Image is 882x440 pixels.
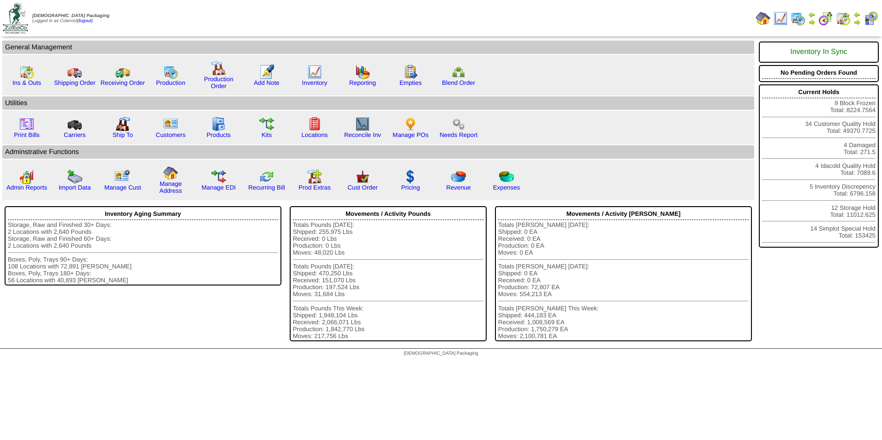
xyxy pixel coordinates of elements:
img: edi.gif [211,169,226,184]
a: Manage Address [160,180,182,194]
img: factory.gif [211,61,226,76]
img: pie_chart2.png [499,169,514,184]
td: Adminstrative Functions [2,145,754,159]
img: graph2.png [19,169,34,184]
img: reconcile.gif [259,169,274,184]
td: General Management [2,41,754,54]
img: calendarblend.gif [818,11,833,26]
a: Expenses [493,184,520,191]
img: prodextras.gif [307,169,322,184]
div: No Pending Orders Found [762,67,876,79]
div: Current Holds [762,86,876,98]
img: calendarprod.gif [163,65,178,79]
span: [DEMOGRAPHIC_DATA] Packaging [404,351,478,356]
a: Recurring Bill [248,184,285,191]
a: Print Bills [14,131,40,138]
a: Blend Order [442,79,475,86]
a: Empties [399,79,422,86]
div: 9 Block Frozen Total: 8224.7564 34 Customer Quality Hold Total: 49370.7725 4 Damaged Total: 271.5... [759,84,879,248]
div: Storage, Raw and Finished 30+ Days: 2 Locations with 2,640 Pounds Storage, Raw and Finished 60+ D... [8,221,278,284]
a: Reporting [349,79,376,86]
a: Locations [301,131,328,138]
a: Cust Order [347,184,377,191]
img: truck3.gif [67,117,82,131]
a: Products [207,131,231,138]
img: calendarcustomer.gif [864,11,878,26]
img: graph.gif [355,65,370,79]
div: Movements / Activity Pounds [293,208,483,220]
a: Revenue [446,184,471,191]
td: Utilities [2,96,754,110]
img: home.gif [163,166,178,180]
a: Ship To [113,131,133,138]
img: managecust.png [114,169,131,184]
img: orders.gif [259,65,274,79]
a: Needs Report [440,131,477,138]
img: dollar.gif [403,169,418,184]
div: Movements / Activity [PERSON_NAME] [498,208,749,220]
a: Add Note [254,79,280,86]
a: Manage EDI [202,184,236,191]
img: locations.gif [307,117,322,131]
span: Logged in as Colerost [32,13,109,24]
img: arrowright.gif [853,18,861,26]
img: network.png [451,65,466,79]
a: Pricing [401,184,420,191]
img: zoroco-logo-small.webp [3,3,28,34]
img: home.gif [756,11,770,26]
div: Totals Pounds [DATE]: Shipped: 255,975 Lbs Received: 0 Lbs Production: 0 Lbs Moves: 48,020 Lbs To... [293,221,483,339]
span: [DEMOGRAPHIC_DATA] Packaging [32,13,109,18]
img: cust_order.png [355,169,370,184]
img: line_graph2.gif [355,117,370,131]
img: workorder.gif [403,65,418,79]
img: customers.gif [163,117,178,131]
img: calendarprod.gif [791,11,805,26]
img: arrowright.gif [808,18,816,26]
img: arrowleft.gif [853,11,861,18]
a: Receiving Order [101,79,145,86]
img: workflow.gif [259,117,274,131]
img: calendarinout.gif [19,65,34,79]
a: Admin Reports [6,184,47,191]
img: workflow.png [451,117,466,131]
a: Ins & Outs [12,79,41,86]
a: Reconcile Inv [344,131,381,138]
a: Inventory [302,79,328,86]
a: Manage Cust [104,184,141,191]
img: line_graph.gif [307,65,322,79]
a: Carriers [64,131,85,138]
div: Inventory Aging Summary [8,208,278,220]
img: truck2.gif [115,65,130,79]
div: Inventory In Sync [762,43,876,61]
img: po.png [403,117,418,131]
img: calendarinout.gif [836,11,851,26]
div: Totals [PERSON_NAME] [DATE]: Shipped: 0 EA Received: 0 EA Production: 0 EA Moves: 0 EA Totals [PE... [498,221,749,339]
a: Production Order [204,76,233,89]
a: Production [156,79,185,86]
img: cabinet.gif [211,117,226,131]
a: Prod Extras [298,184,331,191]
a: (logout) [77,18,93,24]
img: arrowleft.gif [808,11,816,18]
a: Kits [262,131,272,138]
img: pie_chart.png [451,169,466,184]
a: Import Data [59,184,91,191]
img: invoice2.gif [19,117,34,131]
a: Manage POs [393,131,429,138]
img: truck.gif [67,65,82,79]
img: import.gif [67,169,82,184]
img: line_graph.gif [773,11,788,26]
img: factory2.gif [115,117,130,131]
a: Shipping Order [54,79,95,86]
a: Customers [156,131,185,138]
